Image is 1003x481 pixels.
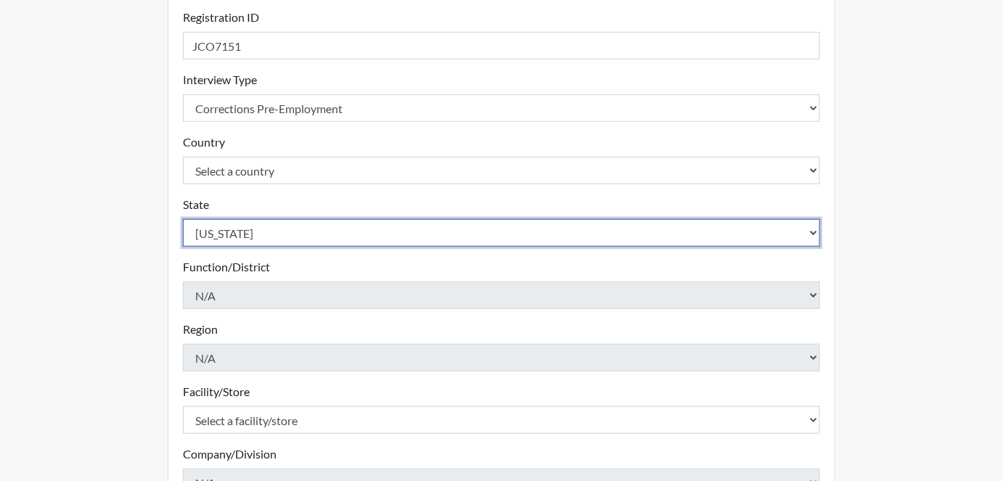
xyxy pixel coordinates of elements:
label: Facility/Store [183,383,250,400]
label: Region [183,321,218,338]
input: Insert a Registration ID, which needs to be a unique alphanumeric value for each interviewee [183,32,820,59]
label: Registration ID [183,9,259,26]
label: Interview Type [183,71,257,89]
label: Country [183,133,225,151]
label: Company/Division [183,445,277,463]
label: Function/District [183,258,270,276]
label: State [183,196,209,213]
